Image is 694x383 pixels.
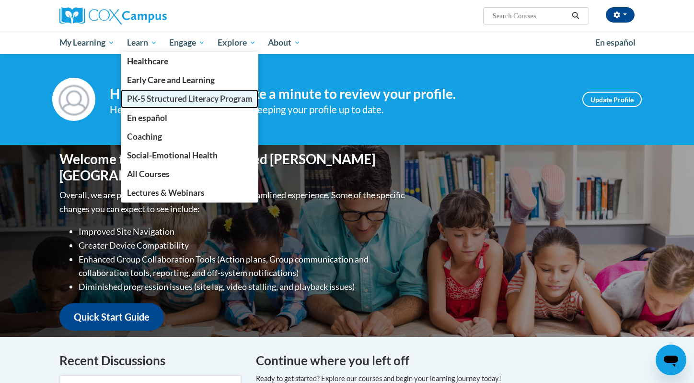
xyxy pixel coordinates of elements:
[53,32,121,54] a: My Learning
[121,89,259,108] a: PK-5 Structured Literacy Program
[127,56,168,66] span: Healthcare
[79,252,407,280] li: Enhanced Group Collaboration Tools (Action plans, Group communication and collaboration tools, re...
[59,37,115,48] span: My Learning
[52,78,95,121] img: Profile Image
[127,188,205,198] span: Lectures & Webinars
[656,345,686,375] iframe: Button to launch messaging window
[169,37,205,48] span: Engage
[127,132,162,142] span: Coaching
[127,75,215,85] span: Early Care and Learning
[121,146,259,165] a: Social-Emotional Health
[121,71,259,89] a: Early Care and Learning
[268,37,301,48] span: About
[121,127,259,146] a: Coaching
[59,151,407,183] h1: Welcome to the new and improved [PERSON_NAME][GEOGRAPHIC_DATA]
[121,108,259,127] a: En español
[121,183,259,202] a: Lectures & Webinars
[121,165,259,183] a: All Courses
[79,239,407,252] li: Greater Device Compatibility
[262,32,307,54] a: About
[163,32,211,54] a: Engage
[59,351,242,370] h4: Recent Discussions
[218,37,256,48] span: Explore
[110,102,568,118] div: Help improve your experience by keeping your profile up to date.
[79,225,407,239] li: Improved Site Navigation
[127,113,167,123] span: En español
[127,37,157,48] span: Learn
[127,94,253,104] span: PK-5 Structured Literacy Program
[127,150,218,160] span: Social-Emotional Health
[211,32,262,54] a: Explore
[492,10,568,22] input: Search Courses
[59,188,407,216] p: Overall, we are proud to provide you with a more streamlined experience. Some of the specific cha...
[59,7,242,24] a: Cox Campus
[121,32,163,54] a: Learn
[582,92,642,107] a: Update Profile
[127,169,170,179] span: All Courses
[589,33,642,53] a: En español
[606,7,635,23] button: Account Settings
[110,86,568,102] h4: Hi [PERSON_NAME]! Take a minute to review your profile.
[256,351,635,370] h4: Continue where you left off
[595,37,636,48] span: En español
[45,32,649,54] div: Main menu
[59,7,167,24] img: Cox Campus
[59,303,164,331] a: Quick Start Guide
[568,10,583,22] button: Search
[79,280,407,294] li: Diminished progression issues (site lag, video stalling, and playback issues)
[121,52,259,71] a: Healthcare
